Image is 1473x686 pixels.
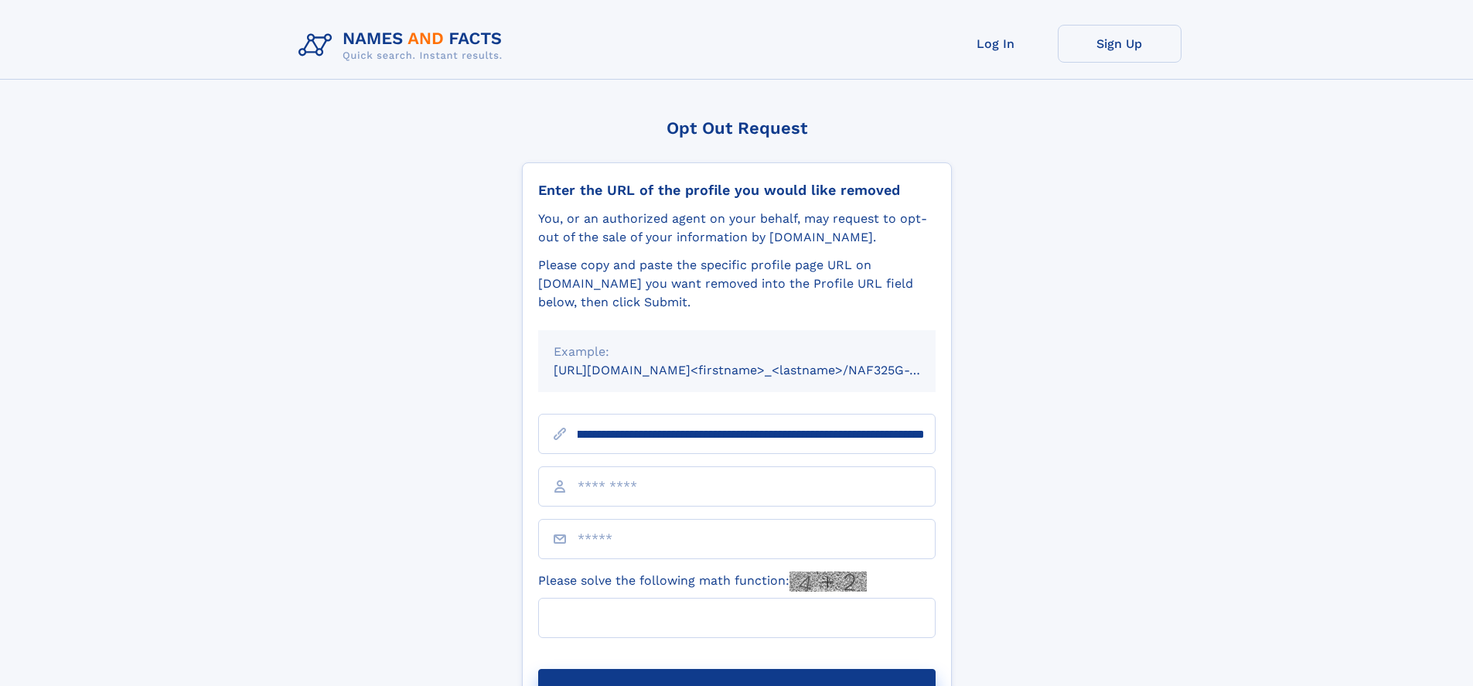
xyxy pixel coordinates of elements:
[1058,25,1181,63] a: Sign Up
[538,572,867,592] label: Please solve the following math function:
[292,25,515,67] img: Logo Names and Facts
[934,25,1058,63] a: Log In
[522,118,952,138] div: Opt Out Request
[538,210,936,247] div: You, or an authorized agent on your behalf, may request to opt-out of the sale of your informatio...
[554,343,920,361] div: Example:
[538,256,936,312] div: Please copy and paste the specific profile page URL on [DOMAIN_NAME] you want removed into the Pr...
[538,182,936,199] div: Enter the URL of the profile you would like removed
[554,363,965,377] small: [URL][DOMAIN_NAME]<firstname>_<lastname>/NAF325G-xxxxxxxx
